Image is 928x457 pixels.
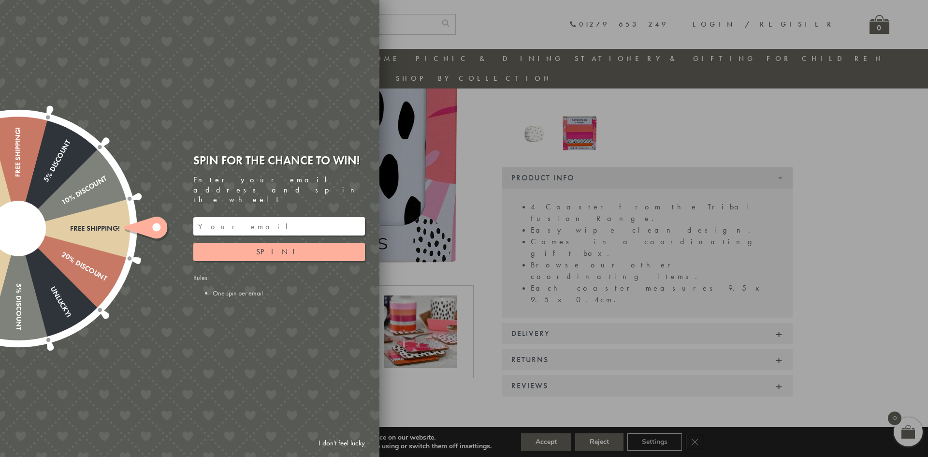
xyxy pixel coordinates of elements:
[213,289,365,297] li: One spin per email
[193,243,365,261] button: Spin!
[16,174,108,232] div: 10% Discount
[193,217,365,236] input: Your email
[14,229,22,330] div: 5% Discount
[14,226,72,318] div: Unlucky!
[14,127,22,229] div: Free shipping!
[193,273,365,297] div: Rules:
[18,224,120,233] div: Free shipping!
[314,434,370,452] a: I don't feel lucky
[256,247,302,257] span: Spin!
[193,175,365,205] div: Enter your email address and spin the wheel!
[193,153,365,168] div: Spin for the chance to win!
[14,138,72,230] div: 5% Discount
[16,225,108,283] div: 20% Discount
